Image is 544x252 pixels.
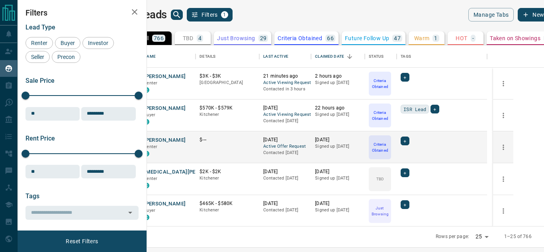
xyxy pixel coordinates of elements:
p: 29 [260,35,267,41]
p: 1 [434,35,437,41]
p: [DATE] [315,168,361,175]
button: Open [125,207,136,218]
div: Details [196,45,259,68]
span: + [403,73,406,81]
p: Just Browsing [217,35,255,41]
p: Kitchener [200,111,255,118]
span: ISR Lead [403,105,426,113]
p: 21 minutes ago [263,73,307,80]
p: Signed up [DATE] [315,143,361,150]
span: Seller [28,54,47,60]
p: [DATE] [263,105,307,111]
button: [PERSON_NAME] [144,105,186,112]
p: Criteria Obtained [370,78,390,90]
div: Status [369,45,384,68]
button: more [497,109,509,121]
p: Signed up [DATE] [315,175,361,182]
button: more [497,205,509,217]
div: Claimed Date [311,45,365,68]
div: Investor [82,37,114,49]
p: Criteria Obtained [370,141,390,153]
p: Just Browsing [370,205,390,217]
button: [PERSON_NAME] [144,73,186,80]
span: Sale Price [25,77,55,84]
span: + [403,137,406,145]
p: 47 [394,35,401,41]
h2: Filters [25,8,139,18]
span: Tags [25,192,39,200]
div: Name [140,45,196,68]
div: + [401,200,409,209]
p: $2K - $2K [200,168,255,175]
div: Details [200,45,215,68]
div: Buyer [55,37,80,49]
p: Criteria Obtained [278,35,322,41]
p: [DATE] [263,168,307,175]
p: [DATE] [315,137,361,143]
p: Signed up [DATE] [315,207,361,213]
p: 766 [154,35,164,41]
p: HOT [456,35,467,41]
span: Active Viewing Request [263,80,307,86]
p: 2 hours ago [315,73,361,80]
span: Buyer [144,112,155,117]
p: [GEOGRAPHIC_DATA] [200,80,255,86]
p: Future Follow Up [345,35,389,41]
p: TBD [183,35,194,41]
p: Contacted [DATE] [263,175,307,182]
button: Sort [344,51,355,62]
p: Rows per page: [436,233,469,240]
p: - [472,35,474,41]
p: $3K - $3K [200,73,255,80]
div: Status [365,45,397,68]
span: Investor [85,40,111,46]
button: more [497,141,509,153]
div: Renter [25,37,53,49]
span: Lead Type [25,23,55,31]
p: Contacted [DATE] [263,150,307,156]
span: Renter [144,144,157,149]
p: TBD [376,176,384,182]
p: [DATE] [263,200,307,207]
p: $465K - $580K [200,200,255,207]
p: 22 hours ago [315,105,361,111]
div: + [401,73,409,82]
p: Signed up [DATE] [315,111,361,118]
span: Buyer [144,208,155,213]
p: 66 [327,35,334,41]
span: Buyer [58,40,78,46]
div: + [401,168,409,177]
div: Claimed Date [315,45,344,68]
span: 1 [222,12,227,18]
span: + [433,105,436,113]
span: Renter [144,80,157,86]
button: Filters1 [187,8,233,21]
div: + [431,105,439,113]
p: $570K - $579K [200,105,255,111]
button: [PERSON_NAME] [144,137,186,144]
p: Warm [414,35,430,41]
button: [PERSON_NAME] [144,200,186,208]
span: Precon [55,54,78,60]
button: search button [171,10,183,20]
button: more [497,78,509,90]
span: Renter [144,176,157,181]
div: 25 [472,231,491,242]
div: + [401,137,409,145]
button: more [497,173,509,185]
p: Taken on Showings [490,35,540,41]
p: Kitchener [200,175,255,182]
span: + [403,201,406,209]
div: Last Active [259,45,311,68]
span: + [403,169,406,177]
div: Name [144,45,156,68]
p: Criteria Obtained [370,109,390,121]
div: Tags [401,45,411,68]
p: 1–25 of 766 [504,233,531,240]
p: Contacted [DATE] [263,207,307,213]
button: Reset Filters [61,234,103,248]
p: Contacted in 3 hours [263,86,307,92]
div: Seller [25,51,50,63]
span: Active Viewing Request [263,111,307,118]
p: Contacted [DATE] [263,118,307,124]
